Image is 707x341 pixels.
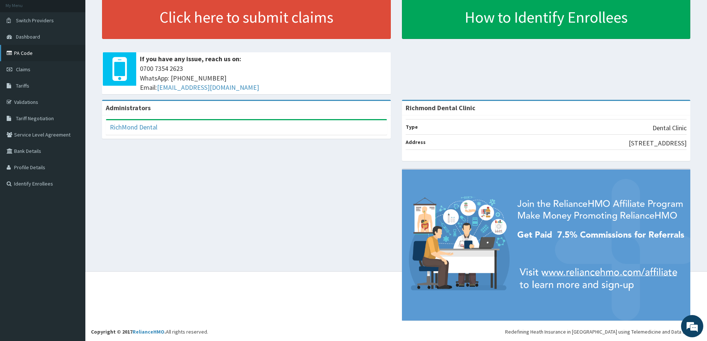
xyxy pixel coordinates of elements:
[505,328,701,335] div: Redefining Heath Insurance in [GEOGRAPHIC_DATA] using Telemedicine and Data Science!
[16,66,30,73] span: Claims
[43,94,102,168] span: We're online!
[106,104,151,112] b: Administrators
[16,82,29,89] span: Tariffs
[16,115,54,122] span: Tariff Negotiation
[140,64,387,92] span: 0700 7354 2623 WhatsApp: [PHONE_NUMBER] Email:
[39,42,125,51] div: Chat with us now
[16,17,54,24] span: Switch Providers
[91,328,166,335] strong: Copyright © 2017 .
[157,83,259,92] a: [EMAIL_ADDRESS][DOMAIN_NAME]
[402,170,691,321] img: provider-team-banner.png
[406,139,426,145] b: Address
[406,124,418,130] b: Type
[14,37,30,56] img: d_794563401_company_1708531726252_794563401
[4,203,141,229] textarea: Type your message and hit 'Enter'
[85,271,707,341] footer: All rights reserved.
[140,55,241,63] b: If you have any issue, reach us on:
[16,33,40,40] span: Dashboard
[629,138,687,148] p: [STREET_ADDRESS]
[652,123,687,133] p: Dental Clinic
[110,123,157,131] a: RichMond Dental
[406,104,475,112] strong: Richmond Dental Clinic
[132,328,164,335] a: RelianceHMO
[122,4,140,22] div: Minimize live chat window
